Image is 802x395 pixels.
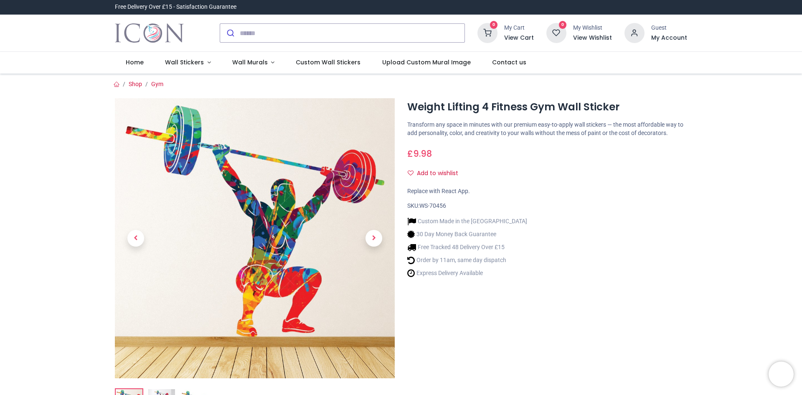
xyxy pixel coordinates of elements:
sup: 0 [559,21,567,29]
li: Express Delivery Available [407,269,527,278]
img: Icon Wall Stickers [115,21,184,45]
h1: Weight Lifting 4 Fitness Gym Wall Sticker [407,100,687,114]
a: Gym [151,81,163,87]
a: Logo of Icon Wall Stickers [115,21,184,45]
a: Wall Murals [221,52,285,74]
span: Wall Murals [232,58,268,66]
a: Shop [129,81,142,87]
div: My Cart [504,24,534,32]
span: £ [407,148,432,160]
span: Contact us [492,58,526,66]
img: Weight Lifting 4 Fitness Gym Wall Sticker [115,98,395,378]
p: Transform any space in minutes with our premium easy-to-apply wall stickers — the most affordable... [407,121,687,137]
span: 9.98 [413,148,432,160]
span: Wall Stickers [165,58,204,66]
div: My Wishlist [573,24,612,32]
iframe: Brevo live chat [769,362,794,387]
li: Custom Made in the [GEOGRAPHIC_DATA] [407,217,527,226]
span: WS-70456 [419,202,446,209]
li: Free Tracked 48 Delivery Over £15 [407,243,527,252]
a: Wall Stickers [154,52,221,74]
span: Custom Wall Stickers [296,58,360,66]
span: Next [365,230,382,247]
li: 30 Day Money Back Guarantee [407,230,527,239]
div: Free Delivery Over £15 - Satisfaction Guarantee [115,3,236,11]
span: Upload Custom Mural Image [382,58,471,66]
a: Previous [115,140,157,336]
span: Previous [127,230,144,247]
a: View Wishlist [573,34,612,42]
div: SKU: [407,202,687,210]
div: Guest [651,24,687,32]
sup: 0 [490,21,498,29]
a: 0 [546,29,566,36]
button: Submit [220,24,240,42]
iframe: Customer reviews powered by Trustpilot [512,3,687,11]
a: 0 [477,29,497,36]
button: Add to wishlistAdd to wishlist [407,166,465,181]
a: Next [353,140,395,336]
i: Add to wishlist [408,170,414,176]
span: Home [126,58,144,66]
a: View Cart [504,34,534,42]
a: My Account [651,34,687,42]
li: Order by 11am, same day dispatch [407,256,527,265]
div: Replace with React App. [407,187,687,196]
